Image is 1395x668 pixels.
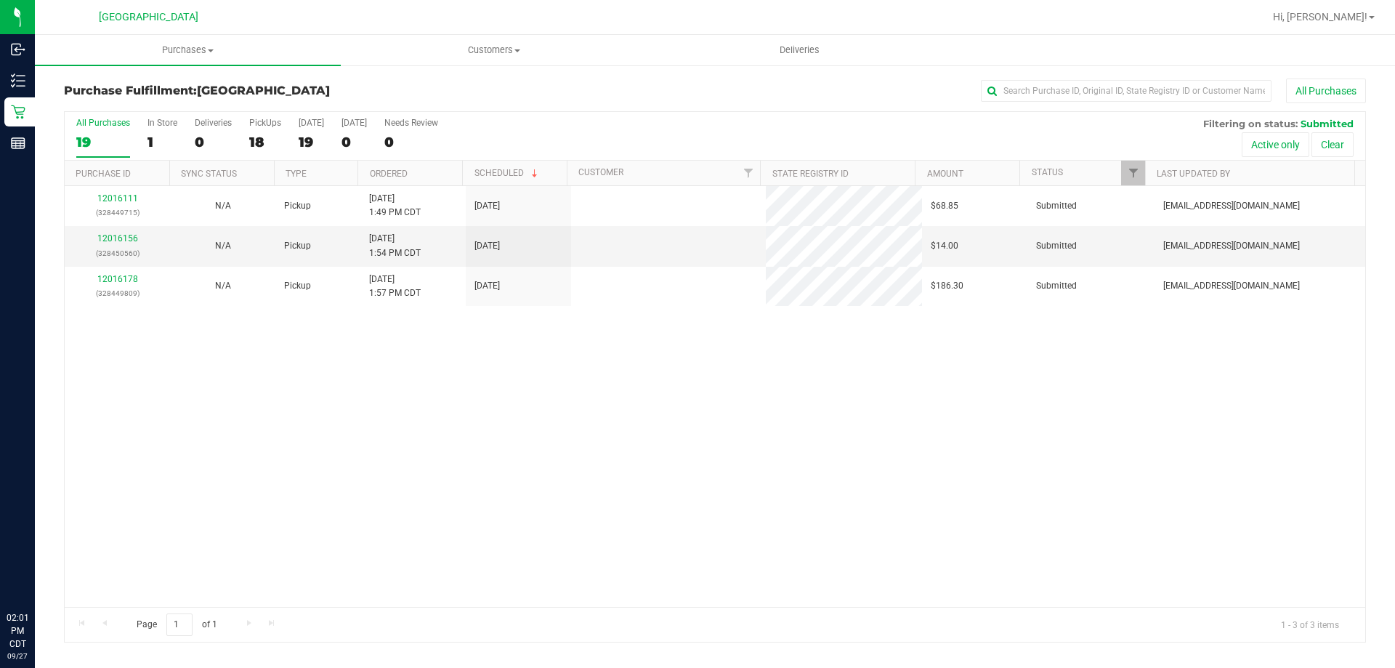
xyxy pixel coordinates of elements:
[981,80,1271,102] input: Search Purchase ID, Original ID, State Registry ID or Customer Name...
[1273,11,1367,23] span: Hi, [PERSON_NAME]!
[341,134,367,150] div: 0
[341,44,646,57] span: Customers
[1203,118,1298,129] span: Filtering on status:
[369,192,421,220] span: [DATE] 1:49 PM CDT
[197,84,330,97] span: [GEOGRAPHIC_DATA]
[147,118,177,128] div: In Store
[76,134,130,150] div: 19
[474,279,500,293] span: [DATE]
[931,239,958,253] span: $14.00
[166,613,193,636] input: 1
[35,35,341,65] a: Purchases
[474,199,500,213] span: [DATE]
[772,169,849,179] a: State Registry ID
[73,246,161,260] p: (328450560)
[11,136,25,150] inline-svg: Reports
[284,199,311,213] span: Pickup
[7,611,28,651] p: 02:01 PM CDT
[1036,279,1077,293] span: Submitted
[474,239,500,253] span: [DATE]
[195,118,232,128] div: Deliveries
[286,169,307,179] a: Type
[215,281,231,291] span: Not Applicable
[927,169,963,179] a: Amount
[35,44,341,57] span: Purchases
[384,118,438,128] div: Needs Review
[384,134,438,150] div: 0
[15,552,58,595] iframe: Resource center
[215,241,231,251] span: Not Applicable
[97,193,138,204] a: 12016111
[760,44,839,57] span: Deliveries
[1286,79,1366,103] button: All Purchases
[284,279,311,293] span: Pickup
[1269,613,1351,635] span: 1 - 3 of 3 items
[1301,118,1354,129] span: Submitted
[1036,199,1077,213] span: Submitted
[7,651,28,661] p: 09/27
[1311,132,1354,157] button: Clear
[11,42,25,57] inline-svg: Inbound
[1036,239,1077,253] span: Submitted
[147,134,177,150] div: 1
[181,169,237,179] a: Sync Status
[97,274,138,284] a: 12016178
[369,232,421,259] span: [DATE] 1:54 PM CDT
[1242,132,1309,157] button: Active only
[76,118,130,128] div: All Purchases
[1032,167,1063,177] a: Status
[249,134,281,150] div: 18
[736,161,760,185] a: Filter
[99,11,198,23] span: [GEOGRAPHIC_DATA]
[370,169,408,179] a: Ordered
[1163,239,1300,253] span: [EMAIL_ADDRESS][DOMAIN_NAME]
[578,167,623,177] a: Customer
[215,201,231,211] span: Not Applicable
[474,168,541,178] a: Scheduled
[1163,279,1300,293] span: [EMAIL_ADDRESS][DOMAIN_NAME]
[64,84,498,97] h3: Purchase Fulfillment:
[73,286,161,300] p: (328449809)
[215,199,231,213] button: N/A
[647,35,953,65] a: Deliveries
[299,118,324,128] div: [DATE]
[97,233,138,244] a: 12016156
[369,273,421,300] span: [DATE] 1:57 PM CDT
[299,134,324,150] div: 19
[11,73,25,88] inline-svg: Inventory
[73,206,161,220] p: (328449715)
[215,239,231,253] button: N/A
[76,169,131,179] a: Purchase ID
[215,279,231,293] button: N/A
[284,239,311,253] span: Pickup
[1157,169,1230,179] a: Last Updated By
[931,279,963,293] span: $186.30
[11,105,25,119] inline-svg: Retail
[341,35,647,65] a: Customers
[1121,161,1145,185] a: Filter
[341,118,367,128] div: [DATE]
[1163,199,1300,213] span: [EMAIL_ADDRESS][DOMAIN_NAME]
[931,199,958,213] span: $68.85
[249,118,281,128] div: PickUps
[195,134,232,150] div: 0
[124,613,229,636] span: Page of 1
